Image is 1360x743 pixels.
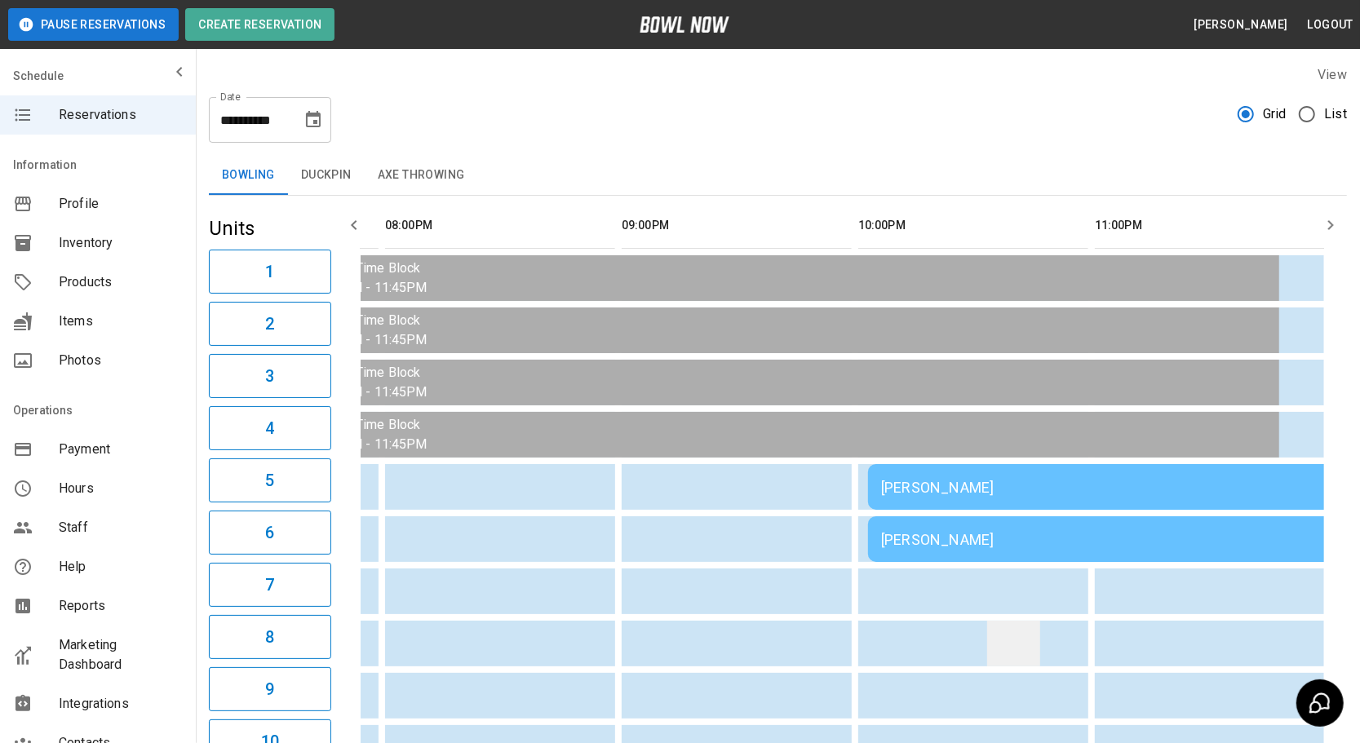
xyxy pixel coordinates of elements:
[265,363,274,389] h6: 3
[8,8,179,41] button: Pause Reservations
[59,272,183,292] span: Products
[59,105,183,125] span: Reservations
[265,676,274,702] h6: 9
[265,311,274,337] h6: 2
[59,596,183,616] span: Reports
[209,156,288,195] button: Bowling
[59,194,183,214] span: Profile
[1318,67,1347,82] label: View
[209,354,331,398] button: 3
[365,156,478,195] button: Axe Throwing
[59,312,183,331] span: Items
[265,259,274,285] h6: 1
[209,215,331,241] h5: Units
[59,351,183,370] span: Photos
[59,635,183,674] span: Marketing Dashboard
[288,156,365,195] button: Duckpin
[265,624,274,650] h6: 8
[297,104,330,136] button: Choose date, selected date is Aug 15, 2025
[1187,10,1294,40] button: [PERSON_NAME]
[209,458,331,502] button: 5
[185,8,334,41] button: Create Reservation
[265,572,274,598] h6: 7
[209,302,331,346] button: 2
[59,694,183,714] span: Integrations
[209,615,331,659] button: 8
[59,557,183,577] span: Help
[881,479,1325,496] div: [PERSON_NAME]
[209,250,331,294] button: 1
[59,440,183,459] span: Payment
[1324,104,1347,124] span: List
[640,16,729,33] img: logo
[59,479,183,498] span: Hours
[881,531,1325,548] div: [PERSON_NAME]
[209,563,331,607] button: 7
[209,406,331,450] button: 4
[265,467,274,493] h6: 5
[265,520,274,546] h6: 6
[265,415,274,441] h6: 4
[1263,104,1287,124] span: Grid
[209,156,1347,195] div: inventory tabs
[1301,10,1360,40] button: Logout
[209,667,331,711] button: 9
[59,233,183,253] span: Inventory
[59,518,183,537] span: Staff
[209,511,331,555] button: 6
